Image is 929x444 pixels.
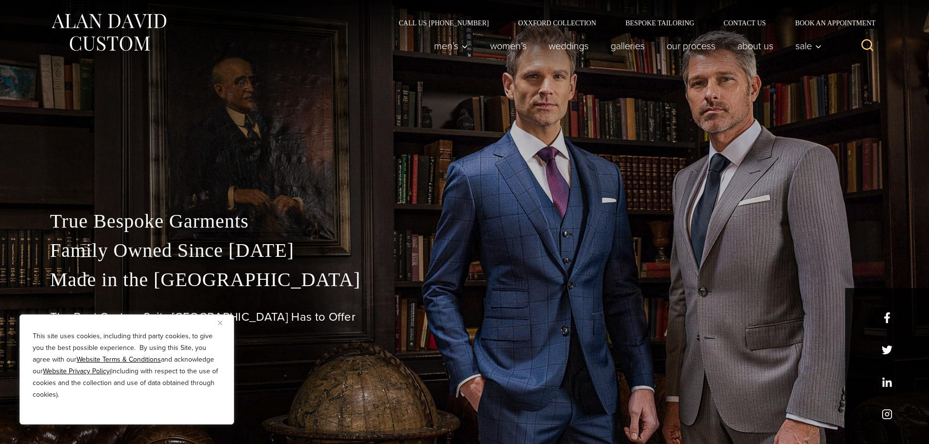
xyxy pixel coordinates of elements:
a: Oxxford Collection [503,19,611,26]
a: Galleries [599,36,655,56]
span: Sale [795,41,822,51]
h1: The Best Custom Suits [GEOGRAPHIC_DATA] Has to Offer [50,310,879,324]
button: View Search Form [856,34,879,58]
a: Website Terms & Conditions [77,354,161,365]
a: Bespoke Tailoring [611,19,709,26]
a: weddings [537,36,599,56]
img: Alan David Custom [50,11,167,54]
a: Book an Appointment [780,19,879,26]
nav: Primary Navigation [423,36,827,56]
a: Our Process [655,36,726,56]
nav: Secondary Navigation [384,19,879,26]
span: Men’s [434,41,468,51]
img: Close [218,321,222,325]
a: Website Privacy Policy [43,366,110,376]
p: True Bespoke Garments Family Owned Since [DATE] Made in the [GEOGRAPHIC_DATA] [50,207,879,294]
button: Close [218,317,230,328]
a: Women’s [479,36,537,56]
a: Contact Us [709,19,781,26]
a: Call Us [PHONE_NUMBER] [384,19,504,26]
a: About Us [726,36,784,56]
p: This site uses cookies, including third party cookies, to give you the best possible experience. ... [33,330,221,401]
